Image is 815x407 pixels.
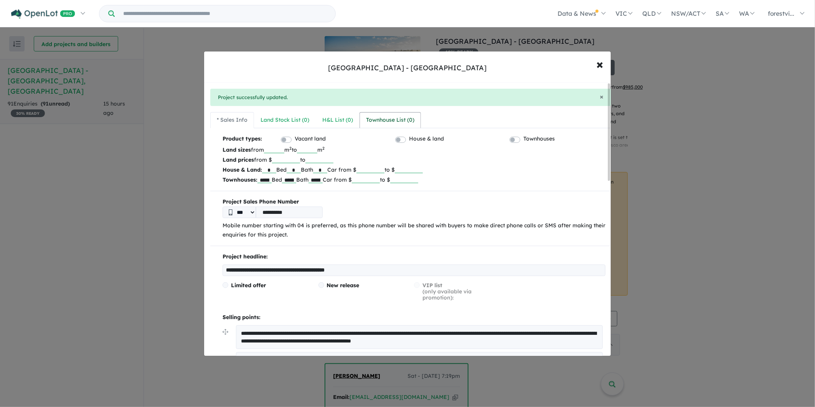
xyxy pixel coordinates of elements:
[223,155,605,165] p: from $ to
[328,63,487,73] div: [GEOGRAPHIC_DATA] - [GEOGRAPHIC_DATA]
[223,146,251,153] b: Land sizes
[523,134,555,144] label: Townhouses
[596,56,603,72] span: ×
[223,145,605,155] p: from m to m
[327,282,360,289] span: New release
[210,89,611,106] div: Project successfully updated.
[295,134,326,144] label: Vacant land
[322,146,325,151] sup: 2
[229,209,233,215] img: Phone icon
[289,146,292,151] sup: 2
[11,9,75,19] img: Openlot PRO Logo White
[231,282,266,289] span: Limited offer
[600,93,604,100] button: Close
[116,5,334,22] input: Try estate name, suburb, builder or developer
[223,197,605,207] b: Project Sales Phone Number
[261,116,309,125] div: Land Stock List ( 0 )
[223,134,262,145] b: Product types:
[366,116,414,125] div: Townhouse List ( 0 )
[217,116,247,125] div: * Sales Info
[768,10,795,17] span: forestvi...
[223,221,605,240] p: Mobile number starting with 04 is preferred, as this phone number will be shared with buyers to m...
[223,166,262,173] b: House & Land:
[223,329,228,335] img: drag.svg
[223,175,605,185] p: Bed Bath Car from $ to $
[223,313,605,322] p: Selling points:
[223,176,257,183] b: Townhouses:
[409,134,444,144] label: House & land
[223,165,605,175] p: Bed Bath Car from $ to $
[223,252,605,261] p: Project headline:
[322,116,353,125] div: H&L List ( 0 )
[600,92,604,101] span: ×
[223,156,254,163] b: Land prices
